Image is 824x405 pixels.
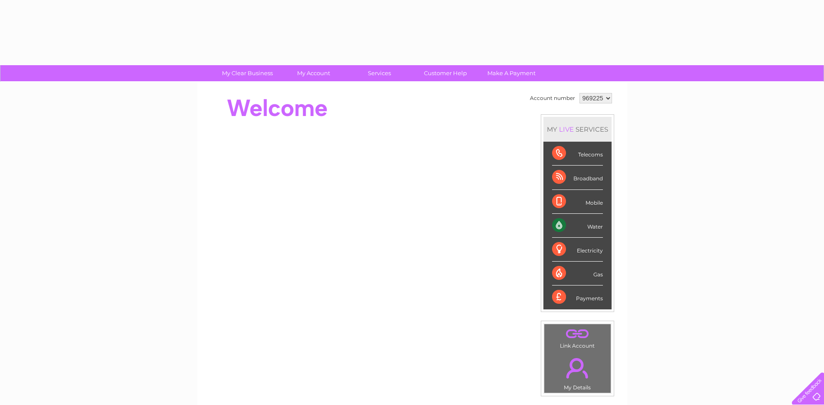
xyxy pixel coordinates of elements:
[552,142,603,166] div: Telecoms
[543,117,612,142] div: MY SERVICES
[546,353,609,383] a: .
[552,214,603,238] div: Water
[544,351,611,393] td: My Details
[546,326,609,342] a: .
[552,262,603,285] div: Gas
[212,65,283,81] a: My Clear Business
[552,285,603,309] div: Payments
[552,238,603,262] div: Electricity
[344,65,415,81] a: Services
[528,91,577,106] td: Account number
[552,166,603,189] div: Broadband
[544,324,611,351] td: Link Account
[552,190,603,214] div: Mobile
[410,65,481,81] a: Customer Help
[476,65,547,81] a: Make A Payment
[278,65,349,81] a: My Account
[557,125,576,133] div: LIVE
